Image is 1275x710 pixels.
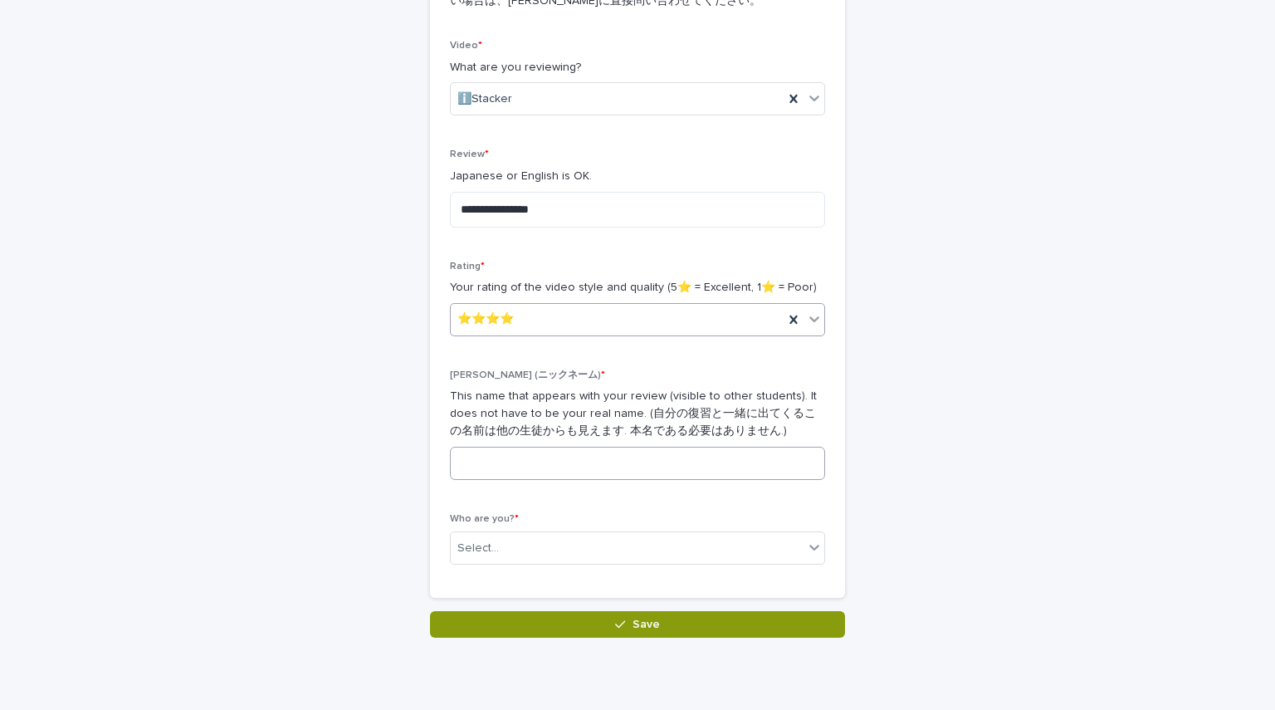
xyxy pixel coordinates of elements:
span: Rating [450,262,485,272]
span: Save [633,619,660,630]
span: Review [450,149,489,159]
button: Save [430,611,845,638]
span: ⭐️⭐️⭐️⭐️ [457,311,514,328]
p: Japanese or English is OK. [450,168,825,185]
span: ℹ️Stacker [457,91,512,108]
span: [PERSON_NAME] (ニックネーム) [450,370,605,380]
span: Who are you? [450,514,519,524]
p: This name that appears with your review (visible to other students). It does not have to be your ... [450,388,825,439]
p: Your rating of the video style and quality (5⭐️ = Excellent, 1⭐️ = Poor) [450,279,825,296]
p: What are you reviewing? [450,59,825,76]
div: Select... [457,540,499,557]
span: Video [450,41,482,51]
